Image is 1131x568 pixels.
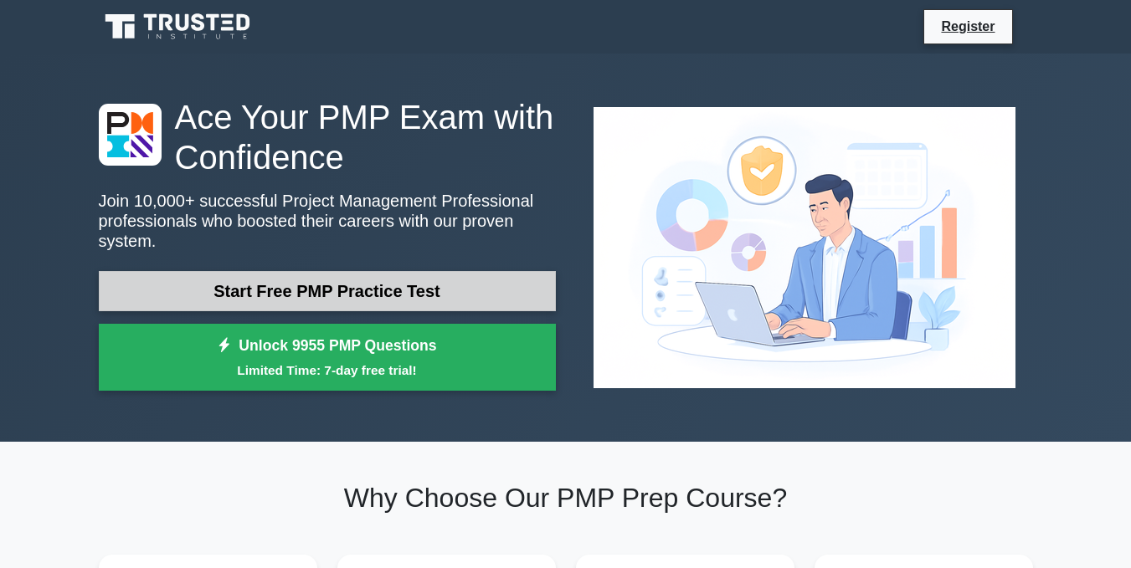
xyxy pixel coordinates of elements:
[99,271,556,311] a: Start Free PMP Practice Test
[580,94,1029,402] img: Project Management Professional Preview
[99,324,556,391] a: Unlock 9955 PMP QuestionsLimited Time: 7-day free trial!
[99,482,1033,514] h2: Why Choose Our PMP Prep Course?
[120,361,535,380] small: Limited Time: 7-day free trial!
[99,97,556,177] h1: Ace Your PMP Exam with Confidence
[931,16,1005,37] a: Register
[99,191,556,251] p: Join 10,000+ successful Project Management Professional professionals who boosted their careers w...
